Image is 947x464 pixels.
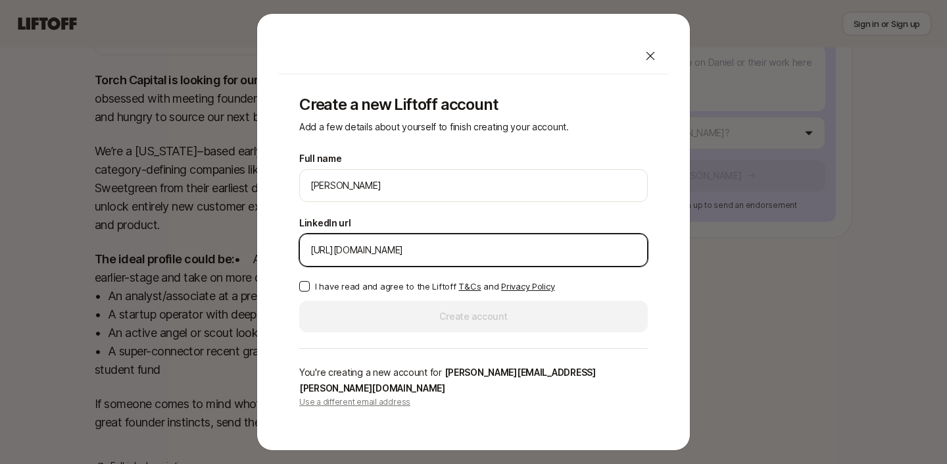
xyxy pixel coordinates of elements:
[299,205,529,207] p: We'll use [PERSON_NAME] as your preferred name.
[299,151,341,167] label: Full name
[299,396,648,408] p: Use a different email address
[501,281,554,292] a: Privacy Policy
[315,280,554,293] p: I have read and agree to the Liftoff and
[299,365,648,396] p: You're creating a new account for
[310,178,637,193] input: e.g. Melanie Perkins
[310,242,637,258] input: e.g. https://www.linkedin.com/in/melanie-perkins
[299,95,648,114] p: Create a new Liftoff account
[299,215,351,231] label: LinkedIn url
[299,281,310,292] button: I have read and agree to the Liftoff T&Cs and Privacy Policy
[458,281,481,292] a: T&Cs
[299,367,596,394] span: [PERSON_NAME][EMAIL_ADDRESS][PERSON_NAME][DOMAIN_NAME]
[299,119,648,135] p: Add a few details about yourself to finish creating your account.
